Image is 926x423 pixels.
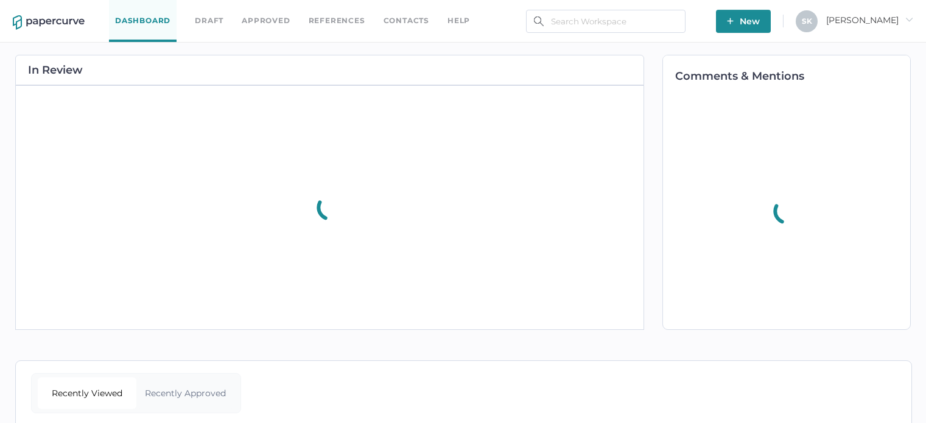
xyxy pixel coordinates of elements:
div: animation [762,183,812,239]
div: Recently Viewed [38,377,136,409]
span: S K [802,16,812,26]
div: Recently Approved [136,377,235,409]
img: plus-white.e19ec114.svg [727,18,734,24]
div: animation [305,180,355,236]
div: help [447,14,470,27]
a: References [309,14,365,27]
span: [PERSON_NAME] [826,15,913,26]
span: New [727,10,760,33]
a: Draft [195,14,223,27]
i: arrow_right [905,15,913,24]
img: search.bf03fe8b.svg [534,16,544,26]
img: papercurve-logo-colour.7244d18c.svg [13,15,85,30]
button: New [716,10,771,33]
input: Search Workspace [526,10,686,33]
a: Approved [242,14,290,27]
h2: Comments & Mentions [675,71,910,82]
a: Contacts [384,14,429,27]
h2: In Review [28,65,83,75]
